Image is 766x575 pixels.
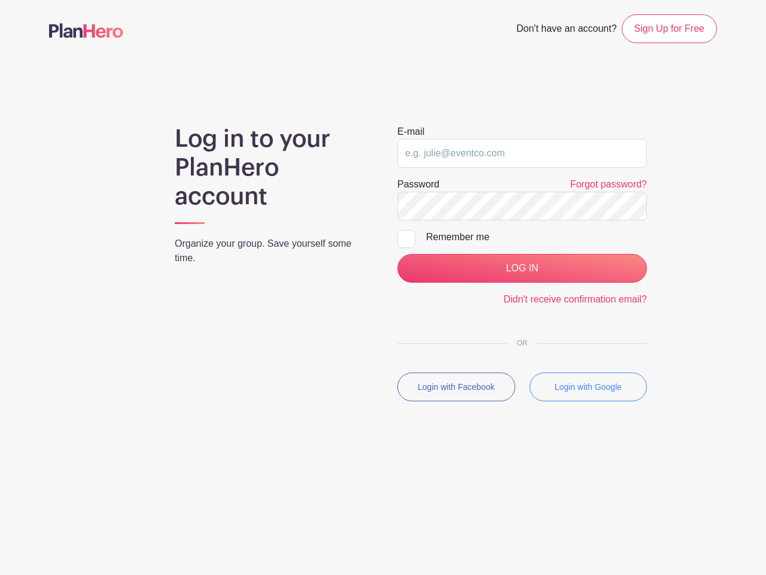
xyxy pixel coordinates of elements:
span: OR [507,339,537,347]
label: Password [397,177,439,192]
input: LOG IN [397,254,647,283]
p: Organize your group. Save yourself some time. [175,237,369,265]
img: logo-507f7623f17ff9eddc593b1ce0a138ce2505c220e1c5a4e2b4648c50719b7d32.svg [49,23,123,38]
h1: Log in to your PlanHero account [175,125,369,211]
a: Didn't receive confirmation email? [503,294,647,304]
small: Login with Facebook [418,382,494,392]
button: Login with Google [530,373,648,401]
label: E-mail [397,125,424,139]
a: Forgot password? [570,179,647,189]
a: Sign Up for Free [622,14,717,43]
div: Remember me [426,230,647,244]
button: Login with Facebook [397,373,515,401]
small: Login with Google [555,382,622,392]
input: e.g. julie@eventco.com [397,139,647,168]
span: Don't have an account? [516,17,617,43]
